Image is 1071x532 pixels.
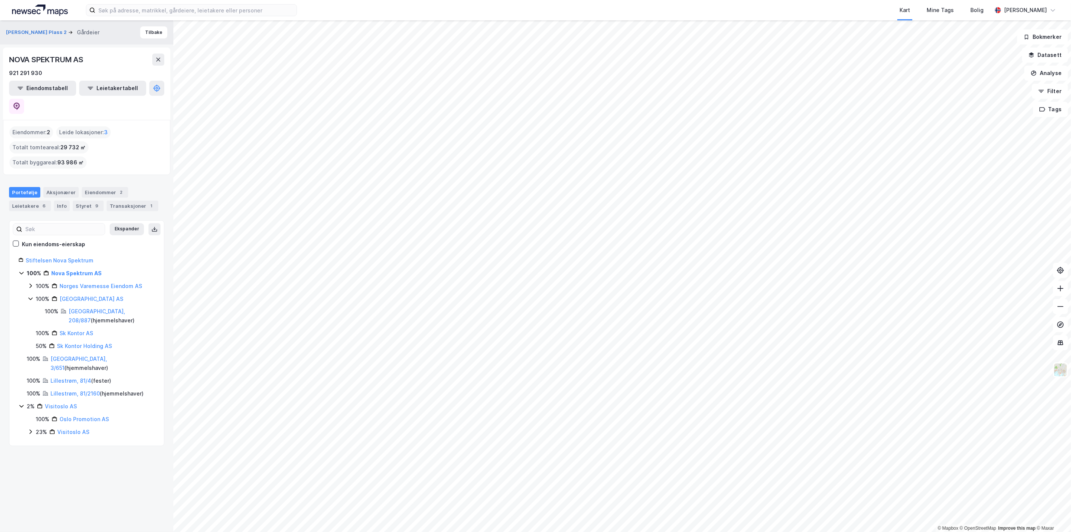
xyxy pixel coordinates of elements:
a: Visitoslo AS [57,429,89,435]
div: 50% [36,342,47,351]
div: [PERSON_NAME] [1004,6,1047,15]
button: Datasett [1022,48,1068,63]
div: ( fester ) [50,376,111,385]
div: Totalt tomteareal : [9,141,89,153]
div: NOVA SPEKTRUM AS [9,54,85,66]
div: Portefølje [9,187,40,198]
img: logo.a4113a55bc3d86da70a041830d287a7e.svg [12,5,68,16]
a: Sk Kontor Holding AS [57,343,112,349]
a: Sk Kontor AS [60,330,93,336]
button: Leietakertabell [79,81,146,96]
button: Eiendomstabell [9,81,76,96]
span: 2 [47,128,50,137]
div: 100% [36,329,49,338]
a: Oslo Promotion AS [60,416,109,422]
div: Kontrollprogram for chat [1033,496,1071,532]
div: Transaksjoner [107,201,158,211]
div: Aksjonærer [43,187,79,198]
div: 100% [27,389,40,398]
img: Z [1053,363,1068,377]
div: 100% [36,415,49,424]
a: Nova Spektrum AS [51,270,102,276]
div: 100% [27,269,41,278]
div: 100% [45,307,58,316]
div: Info [54,201,70,211]
div: Leietakere [9,201,51,211]
span: 93 986 ㎡ [57,158,84,167]
span: 29 732 ㎡ [60,143,86,152]
div: Leide lokasjoner : [56,126,111,138]
div: Gårdeier [77,28,99,37]
a: [GEOGRAPHIC_DATA], 3/651 [50,356,107,371]
a: OpenStreetMap [960,526,996,531]
div: 100% [27,376,40,385]
button: [PERSON_NAME] Plass 2 [6,29,68,36]
div: 1 [148,202,155,210]
span: 3 [104,128,108,137]
a: Visitoslo AS [45,403,77,409]
input: Søk [22,224,105,235]
div: Kun eiendoms-eierskap [22,240,85,249]
div: Totalt byggareal : [9,156,87,169]
div: Eiendommer : [9,126,53,138]
a: [GEOGRAPHIC_DATA] AS [60,296,123,302]
button: Filter [1032,84,1068,99]
iframe: Chat Widget [1033,496,1071,532]
div: Mine Tags [927,6,954,15]
a: Stiftelsen Nova Spektrum [26,257,93,264]
input: Søk på adresse, matrikkel, gårdeiere, leietakere eller personer [95,5,297,16]
a: [GEOGRAPHIC_DATA], 208/887 [69,308,125,323]
div: 2% [27,402,35,411]
div: 100% [36,294,49,304]
a: Improve this map [998,526,1036,531]
a: Mapbox [938,526,958,531]
div: 921 291 930 [9,69,42,78]
div: 9 [93,202,101,210]
div: Kart [900,6,910,15]
a: Lillestrøm, 81/2160 [50,390,100,397]
div: Eiendommer [82,187,128,198]
div: 23% [36,428,47,437]
div: 100% [27,354,40,363]
div: Bolig [970,6,984,15]
div: 100% [36,282,49,291]
div: ( hjemmelshaver ) [50,389,144,398]
div: ( hjemmelshaver ) [50,354,155,373]
div: 2 [118,189,125,196]
button: Ekspander [110,223,144,235]
button: Bokmerker [1017,29,1068,44]
a: Lillestrøm, 81/4 [50,377,91,384]
div: ( hjemmelshaver ) [69,307,155,325]
button: Tags [1033,102,1068,117]
div: Styret [73,201,104,211]
div: 6 [40,202,48,210]
a: Norges Varemesse Eiendom AS [60,283,142,289]
button: Analyse [1024,66,1068,81]
button: Tilbake [140,26,167,38]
